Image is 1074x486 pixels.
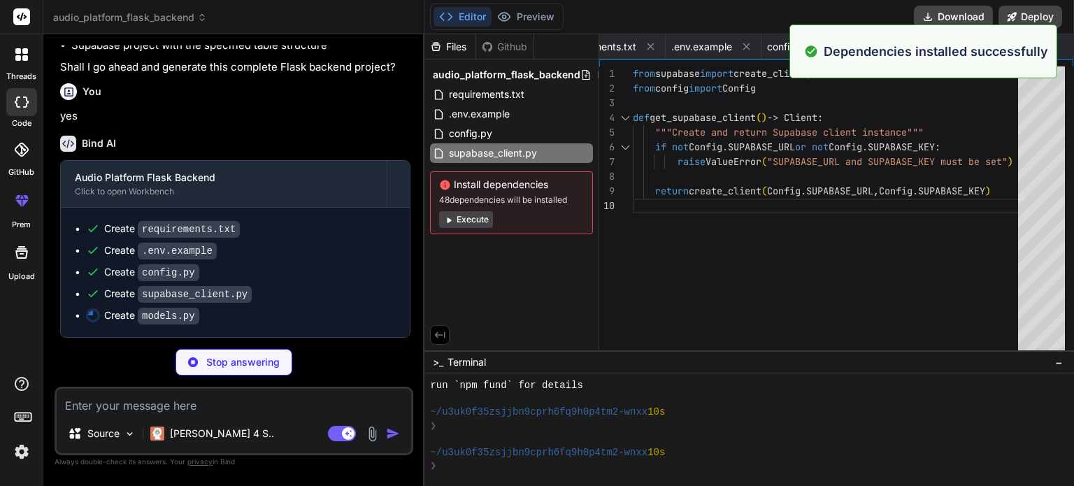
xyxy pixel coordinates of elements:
button: Preview [492,7,560,27]
span: ❯ [430,459,437,473]
span: , [873,185,879,197]
span: supabase [655,67,700,80]
label: GitHub [8,166,34,178]
code: config.py [138,264,199,281]
img: attachment [364,426,380,442]
button: Audio Platform Flask BackendClick to open Workbench [61,161,387,207]
span: Config.SUPABASE_KEY [829,141,935,153]
span: or [795,141,806,153]
div: 10 [599,199,615,213]
div: Create [104,243,217,258]
span: .env.example [447,106,511,122]
span: not [812,141,829,153]
span: create_client [733,67,806,80]
p: Always double-check its answers. Your in Bind [55,455,413,469]
span: ~/u3uk0f35zsjjbn9cprh6fq9h0p4tm2-wnxx [430,446,647,459]
div: Create [104,308,199,323]
div: Click to open Workbench [75,186,373,197]
div: Github [476,40,534,54]
span: not [672,141,689,153]
span: get_supabase_client [650,111,756,124]
span: ) [985,185,991,197]
span: requirements.txt [447,86,526,103]
h6: Bind AI [82,136,116,150]
span: 10s [647,446,665,459]
span: − [1055,355,1063,369]
p: yes [60,108,410,124]
span: """Create and return Supabase client instance""" [655,126,924,138]
span: >_ [433,355,443,369]
div: 1 [599,66,615,81]
div: Create [104,265,199,280]
span: .env.example [671,40,732,54]
span: Config.SUPABASE_URL [767,185,873,197]
code: supabase_client.py [138,286,252,303]
span: "SUPABASE_URL and SUPABASE_KEY must be set" [767,155,1008,168]
div: Audio Platform Flask Backend [75,171,373,185]
span: def [633,111,650,124]
span: audio_platform_flask_backend [433,68,580,82]
h6: You [83,85,101,99]
span: return [655,185,689,197]
span: -> Client [767,111,817,124]
button: − [1052,351,1066,373]
img: Claude 4 Sonnet [150,427,164,441]
span: audio_platform_flask_backend [53,10,207,24]
span: ( [756,111,761,124]
label: Upload [8,271,35,283]
button: Editor [434,7,492,27]
span: ( [761,155,767,168]
span: Config [722,82,756,94]
span: config.py [447,125,494,142]
span: : [817,111,823,124]
span: raise [678,155,706,168]
div: Create [104,287,252,301]
span: ValueError [706,155,761,168]
div: Click to collapse the range. [616,110,634,125]
div: Click to collapse the range. [616,140,634,155]
div: 7 [599,155,615,169]
span: 10s [647,406,665,419]
span: Config.SUPABASE_URL [689,141,795,153]
div: Create [104,222,240,236]
span: create_client [689,185,761,197]
span: from [633,82,655,94]
div: 3 [599,96,615,110]
span: privacy [187,457,213,466]
div: 5 [599,125,615,140]
span: ~/u3uk0f35zsjjbn9cprh6fq9h0p4tm2-wnxx [430,406,647,419]
code: models.py [138,308,199,324]
span: ) [761,111,767,124]
label: prem [12,219,31,231]
span: run `npm fund` for details [430,379,582,392]
img: Pick Models [124,428,136,440]
div: 2 [599,81,615,96]
div: Files [424,40,475,54]
span: config [655,82,689,94]
span: Terminal [447,355,486,369]
div: 8 [599,169,615,184]
span: import [700,67,733,80]
img: alert [804,42,818,61]
div: 4 [599,110,615,125]
p: Stop answering [206,355,280,369]
span: 48 dependencies will be installed [439,194,584,206]
p: [PERSON_NAME] 4 S.. [170,427,274,441]
button: Download [914,6,993,28]
label: threads [6,71,36,83]
p: Shall I go ahead and generate this complete Flask backend project? [60,59,410,76]
span: Install dependencies [439,178,584,192]
span: config.py [767,40,810,54]
span: if [655,141,666,153]
code: .env.example [138,243,217,259]
span: : [935,141,940,153]
code: requirements.txt [138,221,240,238]
span: Config.SUPABASE_KEY [879,185,985,197]
button: Deploy [998,6,1062,28]
p: Dependencies installed successfully [824,42,1048,61]
span: ) [1008,155,1013,168]
span: from [633,67,655,80]
img: icon [386,427,400,441]
label: code [12,117,31,129]
img: settings [10,440,34,464]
